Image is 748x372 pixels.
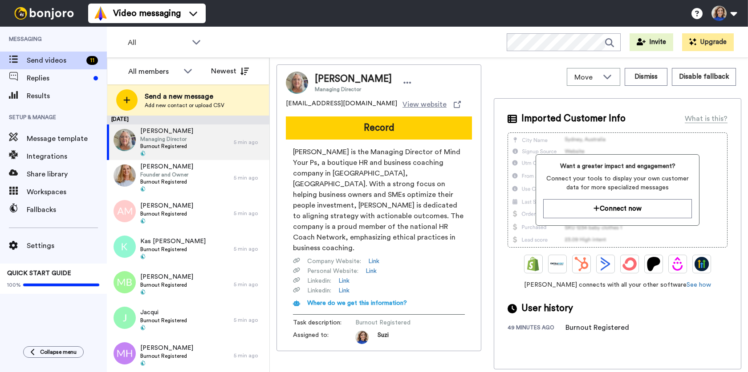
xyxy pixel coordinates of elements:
span: Company Website : [307,257,361,266]
span: Burnout Registered [140,246,206,253]
span: [PERSON_NAME] [140,162,193,171]
img: GoHighLevel [695,257,709,271]
div: 5 min ago [234,174,265,181]
span: Settings [27,240,107,251]
a: Link [338,286,350,295]
span: QUICK START GUIDE [7,270,71,276]
span: Share library [27,169,107,180]
div: What is this? [685,113,728,124]
img: Hubspot [574,257,589,271]
button: Collapse menu [23,346,84,358]
a: Link [368,257,379,266]
span: Suzi [378,331,389,344]
img: Ontraport [550,257,565,271]
span: Burnout Registered [140,210,193,217]
img: mb.png [114,271,136,293]
span: Move [574,72,598,83]
div: [DATE] [107,116,269,124]
img: Patreon [646,257,661,271]
span: User history [521,302,573,315]
span: Add new contact or upload CSV [145,102,224,109]
img: ActiveCampaign [598,257,613,271]
span: Results [27,91,107,101]
span: [PERSON_NAME] [315,72,392,86]
span: Imported Customer Info [521,112,626,125]
span: [PERSON_NAME] [140,127,193,136]
span: Burnout Registered [355,318,440,327]
div: 5 min ago [234,352,265,359]
span: Integrations [27,151,107,162]
img: vm-color.svg [93,6,108,20]
span: Message template [27,133,107,144]
img: Image of Jo Hanlon [286,72,308,94]
span: Where do we get this information? [307,300,407,306]
span: Managing Director [140,136,193,143]
a: See how [687,282,711,288]
img: 157a49b7-38fd-4334-90a3-6a845a863878.jpg [114,164,136,187]
button: Newest [204,62,256,80]
span: Managing Director [315,86,392,93]
button: Upgrade [682,33,734,51]
span: [PERSON_NAME] [140,344,193,352]
button: Connect now [543,199,692,218]
span: Linkedin : [307,276,331,285]
span: Burnout Registered [140,281,193,288]
a: View website [402,99,461,110]
div: 5 min ago [234,245,265,252]
img: mh.png [114,342,136,364]
span: Send a new message [145,91,224,102]
span: Workspaces [27,187,107,197]
button: Record [286,116,472,140]
span: Burnout Registered [140,178,193,185]
span: Linkedin : [307,286,331,295]
span: [PERSON_NAME] is the Managing Director of Mind Your Ps, a boutique HR and business coaching compa... [293,147,465,253]
div: 5 min ago [234,316,265,324]
div: 5 min ago [234,281,265,288]
div: Burnout Registered [565,322,629,333]
span: [PERSON_NAME] [140,272,193,281]
span: All [128,37,187,48]
img: am.png [114,200,136,222]
span: Fallbacks [27,204,107,215]
button: Disable fallback [672,68,736,86]
img: ConvertKit [622,257,637,271]
a: Link [366,267,377,276]
span: Want a greater impact and engagement? [543,162,692,171]
span: Jacqui [140,308,187,317]
span: Founder and Owner [140,171,193,178]
span: Collapse menu [40,348,77,356]
span: Send videos [27,55,83,66]
span: Video messaging [113,7,181,20]
img: j.png [114,307,136,329]
span: [PERSON_NAME] [140,201,193,210]
a: Link [338,276,350,285]
button: Invite [630,33,673,51]
img: photo.jpg [355,331,369,344]
span: Task description : [293,318,355,327]
span: Replies [27,73,90,84]
span: Burnout Registered [140,317,187,324]
span: Connect your tools to display your own customer data for more specialized messages [543,174,692,192]
span: [PERSON_NAME] connects with all your other software [508,280,728,289]
span: Burnout Registered [140,352,193,360]
img: 6068fc12-3333-42f9-b436-34c9c89fafcc.jpg [114,129,136,151]
img: bj-logo-header-white.svg [11,7,77,20]
div: 5 min ago [234,139,265,146]
img: Drip [671,257,685,271]
span: [EMAIL_ADDRESS][DOMAIN_NAME] [286,99,397,110]
div: 11 [86,56,98,65]
span: Personal Website : [307,267,358,276]
img: k.png [114,236,136,258]
span: Kas [PERSON_NAME] [140,237,206,246]
span: View website [402,99,447,110]
div: All members [128,66,179,77]
img: Shopify [526,257,541,271]
button: Dismiss [625,68,667,86]
span: Assigned to: [293,331,355,344]
span: 100% [7,281,21,288]
div: 5 min ago [234,210,265,217]
div: 49 minutes ago [508,324,565,333]
span: Burnout Registered [140,143,193,150]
